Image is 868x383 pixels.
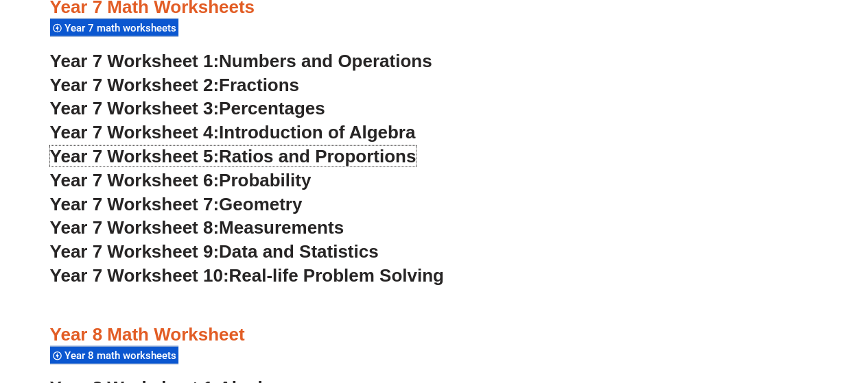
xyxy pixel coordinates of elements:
span: Numbers and Operations [219,51,432,71]
span: Data and Statistics [219,241,379,262]
span: Year 8 math worksheets [64,349,180,362]
a: Year 7 Worksheet 8:Measurements [50,217,344,238]
span: Year 7 Worksheet 5: [50,146,220,166]
a: Year 7 Worksheet 9:Data and Statistics [50,241,379,262]
iframe: Chat Widget [640,228,868,383]
span: Year 7 math worksheets [64,22,180,34]
a: Year 7 Worksheet 10:Real-life Problem Solving [50,265,444,286]
span: Real-life Problem Solving [228,265,443,286]
span: Introduction of Algebra [219,122,415,143]
a: Year 7 Worksheet 5:Ratios and Proportions [50,146,417,166]
span: Year 7 Worksheet 6: [50,170,220,190]
a: Year 7 Worksheet 1:Numbers and Operations [50,51,432,71]
span: Fractions [219,75,299,95]
span: Year 7 Worksheet 8: [50,217,220,238]
a: Year 7 Worksheet 3:Percentages [50,98,325,119]
div: Year 8 math worksheets [50,346,178,365]
span: Year 7 Worksheet 3: [50,98,220,119]
a: Year 7 Worksheet 7:Geometry [50,194,303,214]
a: Year 7 Worksheet 6:Probability [50,170,312,190]
span: Measurements [219,217,344,238]
span: Year 7 Worksheet 9: [50,241,220,262]
div: Year 7 math worksheets [50,18,178,37]
span: Year 7 Worksheet 2: [50,75,220,95]
h3: Year 8 Math Worksheet [50,323,819,347]
span: Year 7 Worksheet 10: [50,265,229,286]
span: Ratios and Proportions [219,146,416,166]
span: Percentages [219,98,325,119]
span: Probability [219,170,311,190]
span: Year 7 Worksheet 4: [50,122,220,143]
a: Year 7 Worksheet 2:Fractions [50,75,299,95]
a: Year 7 Worksheet 4:Introduction of Algebra [50,122,416,143]
span: Geometry [219,194,302,214]
span: Year 7 Worksheet 7: [50,194,220,214]
span: Year 7 Worksheet 1: [50,51,220,71]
